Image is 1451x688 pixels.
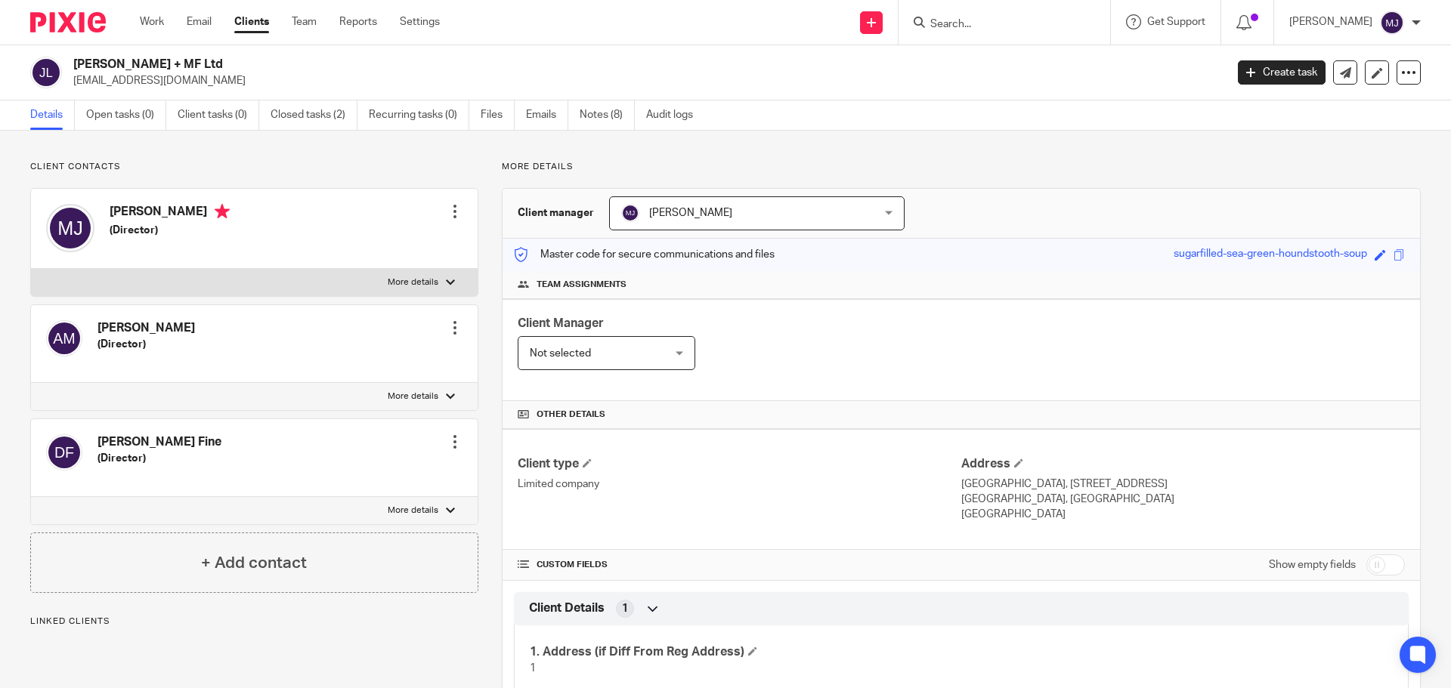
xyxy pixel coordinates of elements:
h2: [PERSON_NAME] + MF Ltd [73,57,987,73]
span: 1 [530,663,536,674]
span: Not selected [530,348,591,359]
img: Pixie [30,12,106,32]
p: Limited company [518,477,961,492]
h4: 1. Address (if Diff From Reg Address) [530,644,961,660]
span: Other details [537,409,605,421]
img: svg%3E [46,320,82,356]
p: More details [502,161,1421,173]
label: Show empty fields [1269,557,1356,572]
h4: Client type [518,456,961,472]
h5: (Director) [110,223,230,238]
span: Team assignments [537,279,626,291]
a: Email [187,14,212,29]
p: [GEOGRAPHIC_DATA] [961,507,1405,522]
a: Closed tasks (2) [271,100,357,130]
a: Clients [234,14,269,29]
p: Master code for secure communications and files [514,247,775,262]
i: Primary [215,204,230,219]
p: Linked clients [30,615,478,628]
input: Search [929,18,1065,32]
p: More details [388,390,438,403]
a: Emails [526,100,568,130]
a: Work [140,14,164,29]
img: svg%3E [621,204,639,222]
h4: CUSTOM FIELDS [518,559,961,571]
div: sugarfilled-sea-green-houndstooth-soup [1174,246,1367,264]
p: Client contacts [30,161,478,173]
a: Notes (8) [580,100,635,130]
a: Client tasks (0) [178,100,259,130]
h4: + Add contact [201,551,307,575]
p: [GEOGRAPHIC_DATA], [STREET_ADDRESS] [961,477,1405,492]
p: More details [388,504,438,517]
img: svg%3E [46,204,94,252]
h4: Address [961,456,1405,472]
p: [EMAIL_ADDRESS][DOMAIN_NAME] [73,73,1215,88]
h4: [PERSON_NAME] Fine [97,434,221,450]
img: svg%3E [30,57,62,88]
a: Recurring tasks (0) [369,100,469,130]
h3: Client manager [518,205,594,221]
span: Get Support [1147,17,1205,27]
p: More details [388,276,438,288]
span: [PERSON_NAME] [649,208,732,218]
h5: (Director) [97,451,221,466]
img: svg%3E [1380,11,1404,35]
img: svg%3E [46,434,82,470]
a: Open tasks (0) [86,100,166,130]
a: Create task [1238,60,1326,85]
span: Client Manager [518,317,604,329]
a: Details [30,100,75,130]
a: Team [292,14,317,29]
h5: (Director) [97,337,195,352]
a: Audit logs [646,100,704,130]
p: [GEOGRAPHIC_DATA], [GEOGRAPHIC_DATA] [961,492,1405,507]
a: Files [481,100,515,130]
a: Settings [400,14,440,29]
span: Client Details [529,600,605,616]
a: Reports [339,14,377,29]
h4: [PERSON_NAME] [110,204,230,223]
h4: [PERSON_NAME] [97,320,195,336]
span: 1 [622,601,628,616]
p: [PERSON_NAME] [1289,14,1372,29]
